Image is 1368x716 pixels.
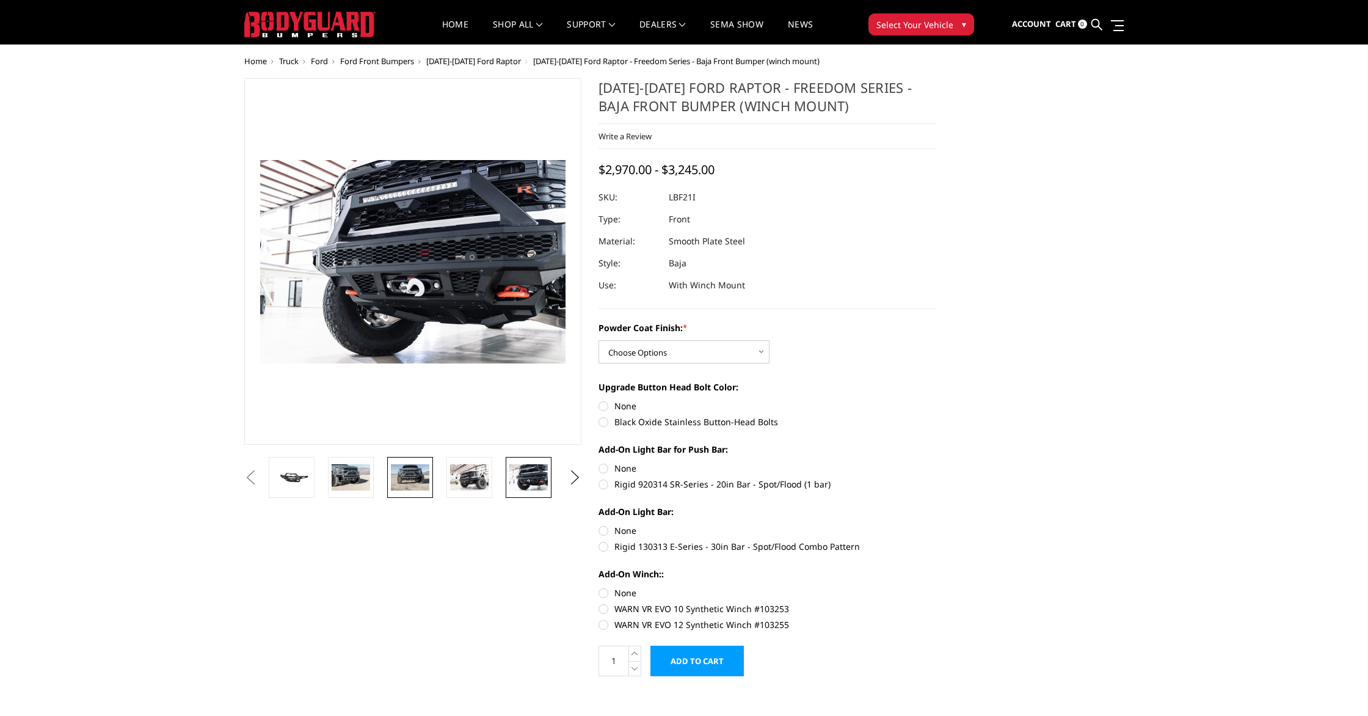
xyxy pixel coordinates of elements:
[598,568,936,580] label: Add-On Winch::
[450,464,489,490] img: 2021-2025 Ford Raptor - Freedom Series - Baja Front Bumper (winch mount)
[598,443,936,456] label: Add-On Light Bar for Push Bar:
[598,478,936,491] label: Rigid 920314 SR-Series - 20in Bar - Spot/Flood (1 bar)
[598,586,936,599] label: None
[1012,8,1051,41] a: Account
[669,186,696,208] dd: LBF21I
[566,469,584,487] button: Next
[598,524,936,537] label: None
[598,78,936,124] h1: [DATE]-[DATE] Ford Raptor - Freedom Series - Baja Front Bumper (winch mount)
[598,602,936,615] label: WARN VR EVO 10 Synthetic Winch #103253
[710,20,763,44] a: SEMA Show
[598,274,660,296] dt: Use:
[598,400,936,412] label: None
[598,208,660,230] dt: Type:
[1012,18,1051,29] span: Account
[598,131,652,142] a: Write a Review
[493,20,542,44] a: shop all
[391,464,429,490] img: 2021-2025 Ford Raptor - Freedom Series - Baja Front Bumper (winch mount)
[567,20,615,44] a: Support
[598,540,936,553] label: Rigid 130313 E-Series - 30in Bar - Spot/Flood Combo Pattern
[244,56,267,67] a: Home
[669,274,745,296] dd: With Winch Mount
[533,56,820,67] span: [DATE]-[DATE] Ford Raptor - Freedom Series - Baja Front Bumper (winch mount)
[332,464,370,490] img: 2021-2025 Ford Raptor - Freedom Series - Baja Front Bumper (winch mount)
[669,208,690,230] dd: Front
[279,56,299,67] a: Truck
[1078,20,1087,29] span: 0
[311,56,328,67] a: Ford
[598,415,936,428] label: Black Oxide Stainless Button-Head Bolts
[426,56,521,67] a: [DATE]-[DATE] Ford Raptor
[598,252,660,274] dt: Style:
[598,381,936,393] label: Upgrade Button Head Bolt Color:
[650,646,744,676] input: Add to Cart
[868,13,974,35] button: Select Your Vehicle
[442,20,468,44] a: Home
[962,18,966,31] span: ▾
[598,321,936,334] label: Powder Coat Finish:
[639,20,686,44] a: Dealers
[244,78,581,445] a: 2021-2025 Ford Raptor - Freedom Series - Baja Front Bumper (winch mount)
[876,18,953,31] span: Select Your Vehicle
[1055,18,1076,29] span: Cart
[509,464,548,490] img: 2021-2025 Ford Raptor - Freedom Series - Baja Front Bumper (winch mount)
[598,505,936,518] label: Add-On Light Bar:
[1055,8,1087,41] a: Cart 0
[598,618,936,631] label: WARN VR EVO 12 Synthetic Winch #103255
[598,161,715,178] span: $2,970.00 - $3,245.00
[598,230,660,252] dt: Material:
[669,252,686,274] dd: Baja
[241,469,260,487] button: Previous
[669,230,745,252] dd: Smooth Plate Steel
[598,462,936,475] label: None
[598,186,660,208] dt: SKU:
[340,56,414,67] a: Ford Front Bumpers
[788,20,813,44] a: News
[244,12,376,37] img: BODYGUARD BUMPERS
